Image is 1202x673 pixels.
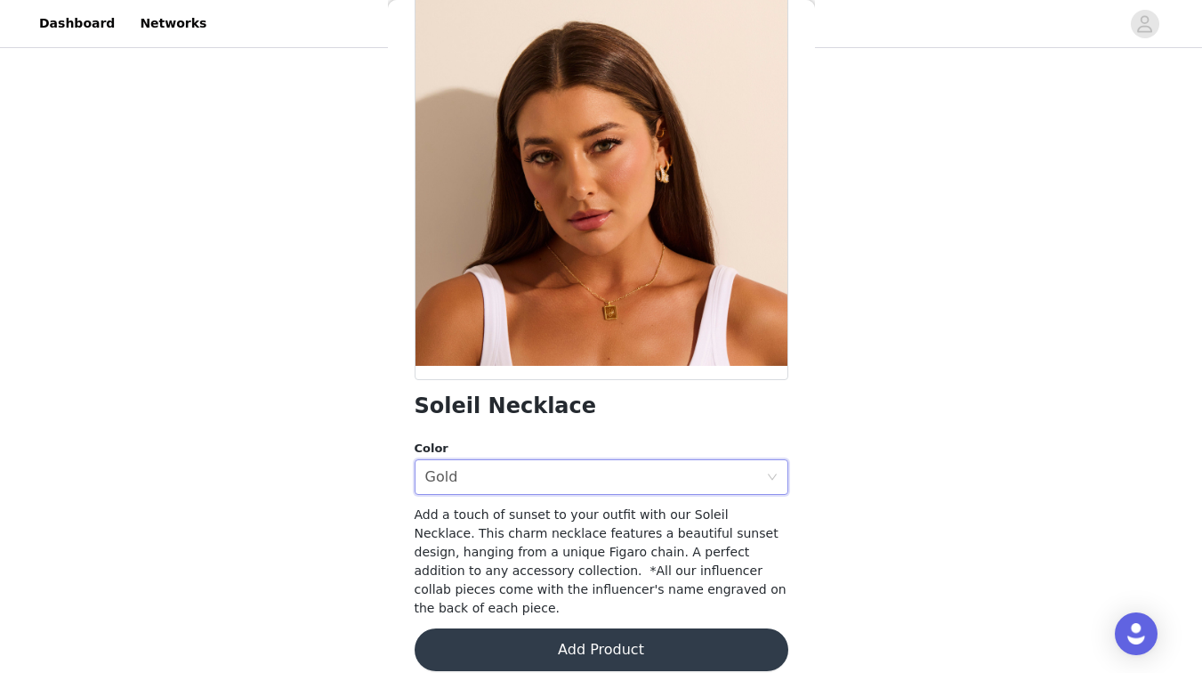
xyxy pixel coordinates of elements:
[415,507,787,615] span: Add a touch of sunset to your outfit with our Soleil Necklace. This charm necklace features a bea...
[1136,10,1153,38] div: avatar
[425,460,458,494] div: Gold
[1115,612,1158,655] div: Open Intercom Messenger
[28,4,125,44] a: Dashboard
[415,440,788,458] div: Color
[129,4,217,44] a: Networks
[415,628,788,671] button: Add Product
[415,394,597,418] h1: Soleil Necklace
